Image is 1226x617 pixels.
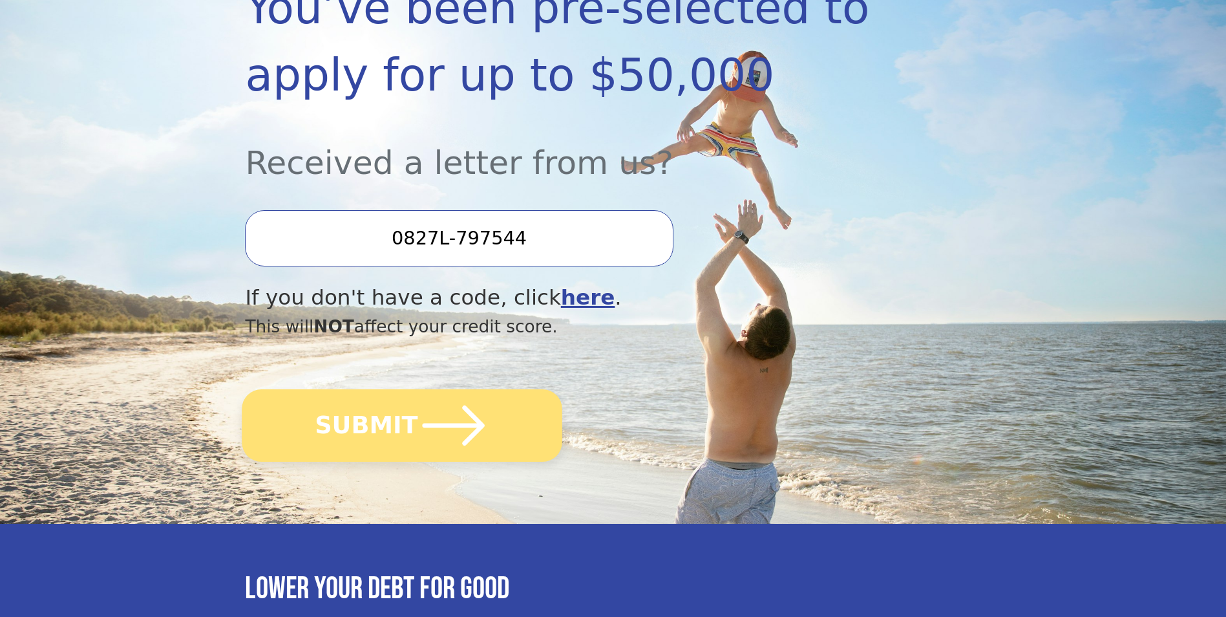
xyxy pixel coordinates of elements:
[242,389,563,462] button: SUBMIT
[245,210,673,266] input: Enter your Offer Code:
[313,316,354,336] span: NOT
[245,570,980,608] h3: Lower your debt for good
[245,314,870,340] div: This will affect your credit score.
[245,282,870,314] div: If you don't have a code, click .
[245,109,870,187] div: Received a letter from us?
[561,285,615,310] a: here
